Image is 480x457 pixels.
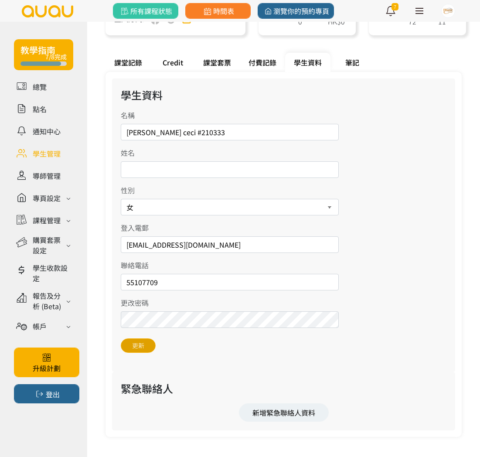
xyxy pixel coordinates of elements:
button: 更新 [121,338,156,353]
button: 新增緊急聯絡人資料 [239,403,329,422]
label: 聯絡電話 [121,260,149,270]
img: logo.svg [21,5,74,17]
div: 課堂記錄 [106,53,151,72]
label: 更改密碼 [121,297,149,308]
span: 瀏覽你的預約專頁 [262,6,329,16]
a: 時間表 [185,3,251,19]
div: 筆記 [330,53,374,72]
a: 所有課程狀態 [113,3,178,19]
label: 性別 [121,185,135,195]
span: 所有課程狀態 [119,6,172,16]
div: 課堂套票 [194,53,240,72]
div: 付費記錄 [240,53,285,72]
span: 7 [391,3,398,10]
span: 時間表 [202,6,234,16]
a: 升級計劃 [14,348,79,377]
div: Credit [151,53,194,72]
div: 帳戶 [33,321,47,331]
div: 學生資料 [285,53,330,72]
div: 報告及分析 (Beta) [33,290,64,311]
label: 姓名 [121,147,135,158]
div: 學生資料 [121,87,446,103]
label: 登入電郵 [121,222,149,233]
div: 課程管理 [33,215,61,225]
a: 瀏覽你的預約專頁 [258,3,334,19]
div: 緊急聯絡人 [121,381,446,396]
div: 專頁設定 [33,193,61,203]
label: 名稱 [121,110,135,120]
div: 購買套票設定 [33,235,64,256]
button: 登出 [14,384,79,403]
